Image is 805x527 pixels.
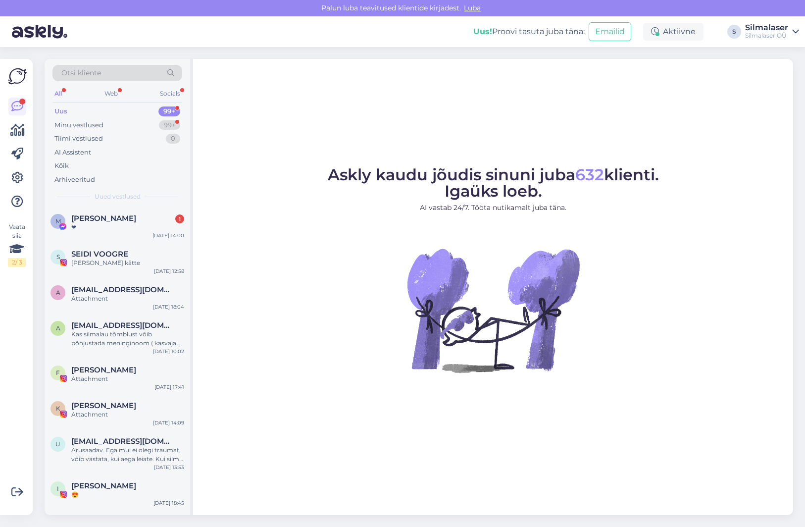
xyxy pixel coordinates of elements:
div: Web [102,87,120,100]
div: [DATE] 12:58 [154,267,184,275]
span: ulvi.magi.002@mail.ee [71,437,174,446]
div: Socials [158,87,182,100]
div: [DATE] 17:41 [154,383,184,391]
span: a [56,324,60,332]
span: u [55,440,60,448]
span: arterin@gmail.com [71,321,174,330]
span: I [57,485,59,492]
div: [DATE] 18:45 [153,499,184,507]
img: Askly Logo [8,67,27,86]
span: Inger V [71,481,136,490]
span: Kari Viikna [71,401,136,410]
div: Kõik [54,161,69,171]
div: 2 / 3 [8,258,26,267]
button: Emailid [589,22,631,41]
div: [DATE] 14:09 [153,419,184,426]
div: S [727,25,741,39]
div: Arhiveeritud [54,175,95,185]
span: Luba [461,3,484,12]
div: AI Assistent [54,148,91,158]
div: All [52,87,64,100]
span: 632 [575,165,604,184]
div: [DATE] 13:53 [154,464,184,471]
div: [PERSON_NAME] kätte [71,259,184,267]
div: Aktiivne [643,23,704,41]
img: No Chat active [404,221,582,399]
span: M [55,217,61,225]
div: 99+ [158,106,180,116]
div: Silmalaser [745,24,788,32]
div: Attachment [71,410,184,419]
div: Arusaadav. Ega mul ei olegi traumat, võib vastata, kui aega leiate. Kui silm jookseb vett (umbes ... [71,446,184,464]
div: [DATE] 18:04 [153,303,184,311]
div: ❤ [71,223,184,232]
div: Kas silmalau tõmblust võib põhjustada meninginoom ( kasvaja silmanarvi piirkonnas)? [71,330,184,348]
span: F [56,369,60,376]
a: SilmalaserSilmalaser OÜ [745,24,799,40]
span: Otsi kliente [61,68,101,78]
div: Silmalaser OÜ [745,32,788,40]
div: 1 [175,214,184,223]
span: a [56,289,60,296]
div: Tiimi vestlused [54,134,103,144]
div: [DATE] 14:00 [152,232,184,239]
span: amjokelafin@gmail.com [71,285,174,294]
div: Uus [54,106,67,116]
span: Uued vestlused [95,192,141,201]
span: Frida Brit Noor [71,366,136,374]
div: Vaata siia [8,222,26,267]
div: [DATE] 10:02 [153,348,184,355]
b: Uus! [473,27,492,36]
span: K [56,405,60,412]
div: Minu vestlused [54,120,103,130]
div: Proovi tasuta juba täna: [473,26,585,38]
span: Margot Mõisavald [71,214,136,223]
span: Askly kaudu jõudis sinuni juba klienti. Igaüks loeb. [328,165,659,201]
span: SEIDI VOOGRE [71,250,128,259]
p: AI vastab 24/7. Tööta nutikamalt juba täna. [328,203,659,213]
span: S [56,253,60,261]
div: 😍 [71,490,184,499]
div: Attachment [71,294,184,303]
div: 99+ [159,120,180,130]
div: Attachment [71,374,184,383]
div: 0 [166,134,180,144]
